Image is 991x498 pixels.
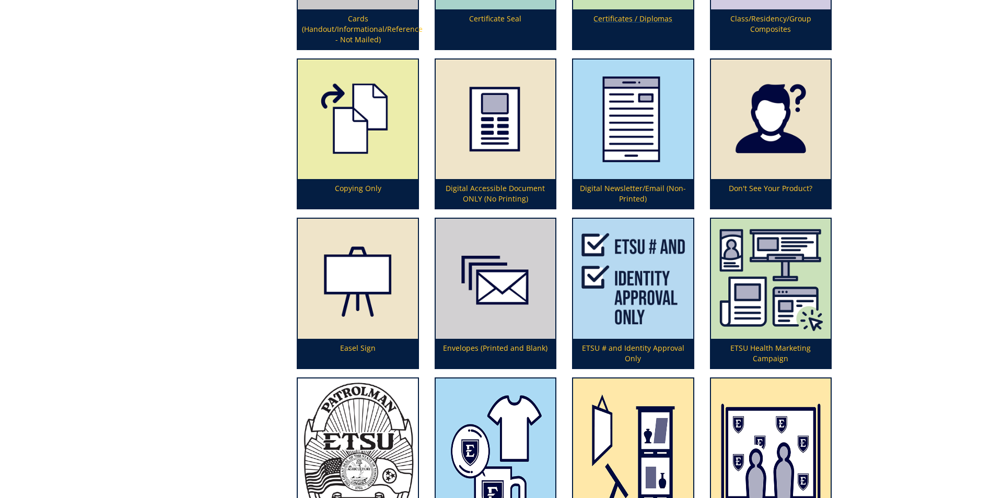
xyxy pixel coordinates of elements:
[711,339,831,368] p: ETSU Health Marketing Campaign
[436,60,555,208] a: Digital Accessible Document ONLY (No Printing)
[573,219,693,367] a: ETSU # and Identity Approval Only
[573,60,693,208] a: Digital Newsletter/Email (Non-Printed)
[298,179,417,208] p: Copying Only
[436,219,555,338] img: envelopes-(bulk-order)-594831b101c519.91017228.png
[436,219,555,367] a: Envelopes (Printed and Blank)
[298,219,417,367] a: Easel Sign
[573,9,693,49] p: Certificates / Diplomas
[573,179,693,208] p: Digital Newsletter/Email (Non-Printed)
[436,60,555,179] img: eflyer-59838ae8965085.60431837.png
[298,60,417,208] a: Copying Only
[711,60,831,179] img: dont%20see-5aa6baf09686e9.98073190.png
[298,339,417,368] p: Easel Sign
[711,179,831,208] p: Don't See Your Product?
[711,219,831,338] img: clinic%20project-6078417515ab93.06286557.png
[573,219,693,338] img: etsu%20assignment-617843c1f3e4b8.13589178.png
[436,179,555,208] p: Digital Accessible Document ONLY (No Printing)
[711,219,831,367] a: ETSU Health Marketing Campaign
[298,60,417,179] img: copying-5a0f03feb07059.94806612.png
[711,9,831,49] p: Class/Residency/Group Composites
[573,339,693,368] p: ETSU # and Identity Approval Only
[436,339,555,368] p: Envelopes (Printed and Blank)
[298,219,417,338] img: easel-sign-5948317bbd7738.25572313.png
[298,9,417,49] p: Cards (Handout/Informational/Reference - Not Mailed)
[573,60,693,179] img: digital-newsletter-594830bb2b9201.48727129.png
[711,60,831,208] a: Don't See Your Product?
[436,9,555,49] p: Certificate Seal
